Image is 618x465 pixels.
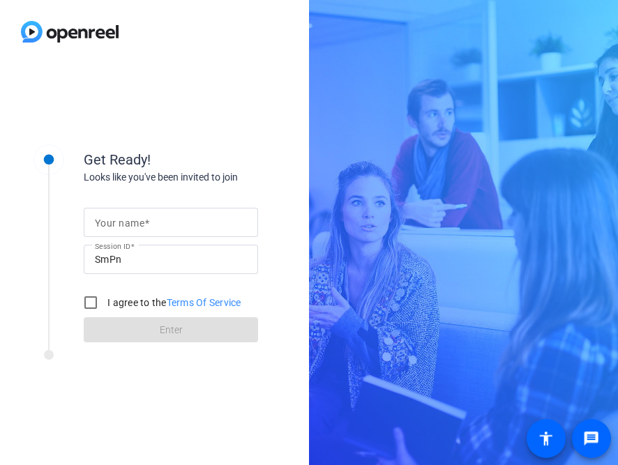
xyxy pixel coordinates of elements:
mat-icon: accessibility [538,430,555,447]
mat-label: Session ID [95,242,130,250]
mat-label: Your name [95,218,144,229]
a: Terms Of Service [167,297,241,308]
div: Get Ready! [84,149,363,170]
div: Looks like you've been invited to join [84,170,363,185]
mat-icon: message [583,430,600,447]
label: I agree to the [105,296,241,310]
